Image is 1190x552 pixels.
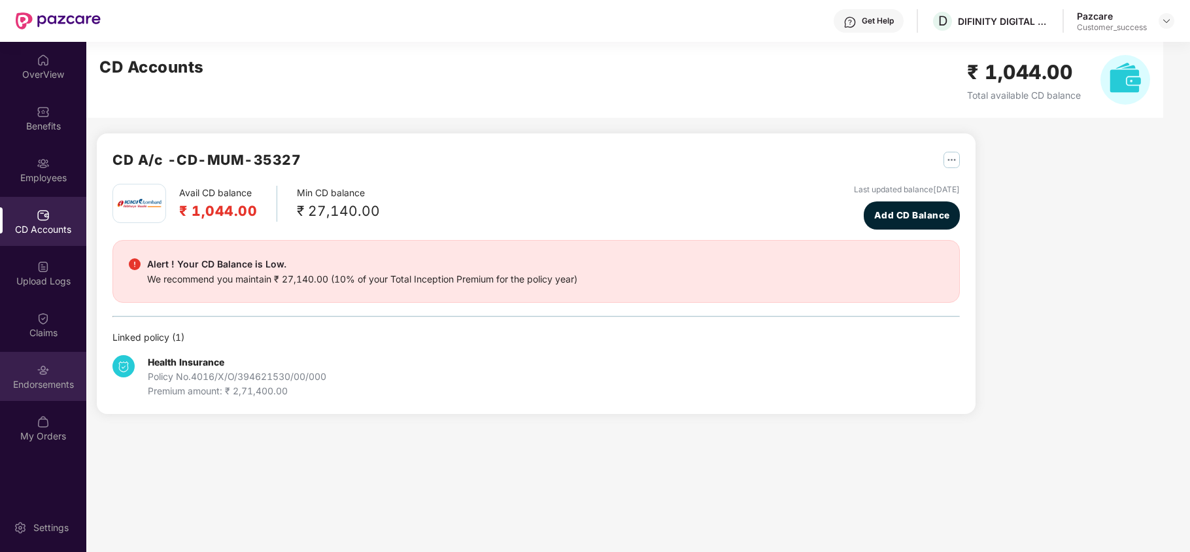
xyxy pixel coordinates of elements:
[148,370,326,384] div: Policy No. 4016/X/O/394621530/00/000
[147,256,577,272] div: Alert ! Your CD Balance is Low.
[148,384,326,398] div: Premium amount: ₹ 2,71,400.00
[297,186,380,222] div: Min CD balance
[297,200,380,222] div: ₹ 27,140.00
[179,200,257,222] h2: ₹ 1,044.00
[37,157,50,170] img: svg+xml;base64,PHN2ZyBpZD0iRW1wbG95ZWVzIiB4bWxucz0iaHR0cDovL3d3dy53My5vcmcvMjAwMC9zdmciIHdpZHRoPS...
[112,149,301,171] h2: CD A/c - CD-MUM-35327
[938,13,947,29] span: D
[148,356,224,368] b: Health Insurance
[112,355,135,377] img: svg+xml;base64,PHN2ZyB4bWxucz0iaHR0cDovL3d3dy53My5vcmcvMjAwMC9zdmciIHdpZHRoPSIzNCIgaGVpZ2h0PSIzNC...
[967,90,1081,101] span: Total available CD balance
[1077,10,1147,22] div: Pazcare
[967,57,1081,88] h2: ₹ 1,044.00
[37,260,50,273] img: svg+xml;base64,PHN2ZyBpZD0iVXBsb2FkX0xvZ3MiIGRhdGEtbmFtZT0iVXBsb2FkIExvZ3MiIHhtbG5zPSJodHRwOi8vd3...
[1100,55,1150,105] img: svg+xml;base64,PHN2ZyB4bWxucz0iaHR0cDovL3d3dy53My5vcmcvMjAwMC9zdmciIHhtbG5zOnhsaW5rPSJodHRwOi8vd3...
[854,184,960,196] div: Last updated balance [DATE]
[112,330,960,345] div: Linked policy ( 1 )
[864,201,960,230] button: Add CD Balance
[1077,22,1147,33] div: Customer_success
[843,16,857,29] img: svg+xml;base64,PHN2ZyBpZD0iSGVscC0zMngzMiIgeG1sbnM9Imh0dHA6Ly93d3cudzMub3JnLzIwMDAvc3ZnIiB3aWR0aD...
[37,364,50,377] img: svg+xml;base64,PHN2ZyBpZD0iRW5kb3JzZW1lbnRzIiB4bWxucz0iaHR0cDovL3d3dy53My5vcmcvMjAwMC9zdmciIHdpZH...
[16,12,101,29] img: New Pazcare Logo
[874,209,950,222] span: Add CD Balance
[114,195,164,212] img: icici.png
[943,152,960,168] img: svg+xml;base64,PHN2ZyB4bWxucz0iaHR0cDovL3d3dy53My5vcmcvMjAwMC9zdmciIHdpZHRoPSIyNSIgaGVpZ2h0PSIyNS...
[37,105,50,118] img: svg+xml;base64,PHN2ZyBpZD0iQmVuZWZpdHMiIHhtbG5zPSJodHRwOi8vd3d3LnczLm9yZy8yMDAwL3N2ZyIgd2lkdGg9Ij...
[37,209,50,222] img: svg+xml;base64,PHN2ZyBpZD0iQ0RfQWNjb3VudHMiIGRhdGEtbmFtZT0iQ0QgQWNjb3VudHMiIHhtbG5zPSJodHRwOi8vd3...
[14,521,27,534] img: svg+xml;base64,PHN2ZyBpZD0iU2V0dGluZy0yMHgyMCIgeG1sbnM9Imh0dHA6Ly93d3cudzMub3JnLzIwMDAvc3ZnIiB3aW...
[958,15,1049,27] div: DIFINITY DIGITAL LLP
[179,186,277,222] div: Avail CD balance
[129,258,141,270] img: svg+xml;base64,PHN2ZyBpZD0iRGFuZ2VyX2FsZXJ0IiBkYXRhLW5hbWU9IkRhbmdlciBhbGVydCIgeG1sbnM9Imh0dHA6Ly...
[1161,16,1172,26] img: svg+xml;base64,PHN2ZyBpZD0iRHJvcGRvd24tMzJ4MzIiIHhtbG5zPSJodHRwOi8vd3d3LnczLm9yZy8yMDAwL3N2ZyIgd2...
[37,415,50,428] img: svg+xml;base64,PHN2ZyBpZD0iTXlfT3JkZXJzIiBkYXRhLW5hbWU9Ik15IE9yZGVycyIgeG1sbnM9Imh0dHA6Ly93d3cudz...
[29,521,73,534] div: Settings
[862,16,894,26] div: Get Help
[37,312,50,325] img: svg+xml;base64,PHN2ZyBpZD0iQ2xhaW0iIHhtbG5zPSJodHRwOi8vd3d3LnczLm9yZy8yMDAwL3N2ZyIgd2lkdGg9IjIwIi...
[147,272,577,286] div: We recommend you maintain ₹ 27,140.00 (10% of your Total Inception Premium for the policy year)
[37,54,50,67] img: svg+xml;base64,PHN2ZyBpZD0iSG9tZSIgeG1sbnM9Imh0dHA6Ly93d3cudzMub3JnLzIwMDAvc3ZnIiB3aWR0aD0iMjAiIG...
[99,55,204,80] h2: CD Accounts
